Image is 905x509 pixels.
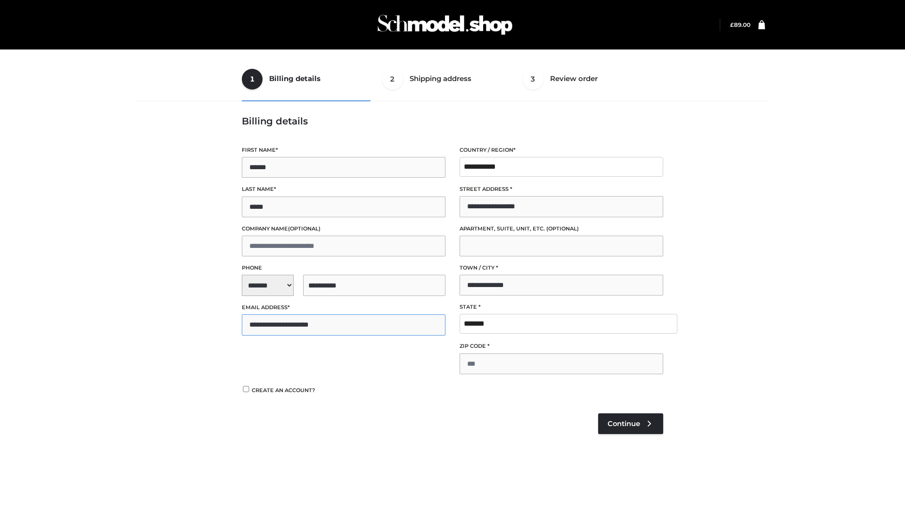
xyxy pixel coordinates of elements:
label: Town / City [460,263,663,272]
label: State [460,303,663,312]
img: Schmodel Admin 964 [374,6,516,43]
span: (optional) [288,225,321,232]
label: ZIP Code [460,342,663,351]
label: Street address [460,185,663,194]
h3: Billing details [242,115,663,127]
input: Create an account? [242,386,250,392]
label: Last name [242,185,445,194]
a: £89.00 [730,21,750,28]
label: Apartment, suite, unit, etc. [460,224,663,233]
label: First name [242,146,445,155]
span: £ [730,21,734,28]
a: Continue [598,413,663,434]
label: Country / Region [460,146,663,155]
span: Continue [608,419,640,428]
label: Company name [242,224,445,233]
span: (optional) [546,225,579,232]
span: Create an account? [252,387,315,394]
label: Email address [242,303,445,312]
label: Phone [242,263,445,272]
bdi: 89.00 [730,21,750,28]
